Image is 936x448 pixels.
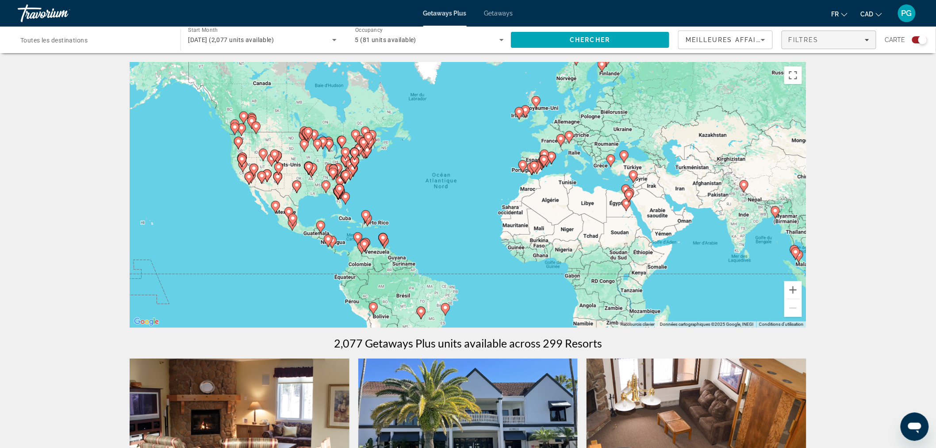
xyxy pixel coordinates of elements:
[885,34,905,46] span: Carte
[20,37,88,44] span: Toutes les destinations
[621,321,655,328] button: Raccourcis clavier
[132,316,161,328] img: Google
[355,36,417,43] span: 5 (81 units available)
[18,2,106,25] a: Travorium
[759,322,804,327] a: Conditions d'utilisation (s'ouvre dans un nouvel onglet)
[188,27,218,34] span: Start Month
[334,336,602,350] h1: 2,077 Getaways Plus units available across 299 Resorts
[784,281,802,299] button: Zoom avant
[686,35,765,45] mat-select: Sort by
[784,66,802,84] button: Passer en plein écran
[484,10,513,17] a: Getaways
[660,322,754,327] span: Données cartographiques ©2025 Google, INEGI
[832,8,848,20] button: Change language
[188,36,274,43] span: [DATE] (2,077 units available)
[901,9,912,18] span: PG
[511,32,669,48] button: Search
[355,27,383,34] span: Occupancy
[861,11,874,18] span: CAD
[832,11,839,18] span: fr
[895,4,918,23] button: User Menu
[784,299,802,317] button: Zoom arrière
[132,316,161,328] a: Ouvrir cette zone dans Google Maps (dans une nouvelle fenêtre)
[782,31,876,49] button: Filters
[789,36,819,43] span: Filtres
[686,36,771,43] span: Meilleures affaires
[423,10,467,17] a: Getaways Plus
[861,8,882,20] button: Change currency
[570,36,610,43] span: Chercher
[20,35,169,46] input: Select destination
[901,413,929,441] iframe: Bouton de lancement de la fenêtre de messagerie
